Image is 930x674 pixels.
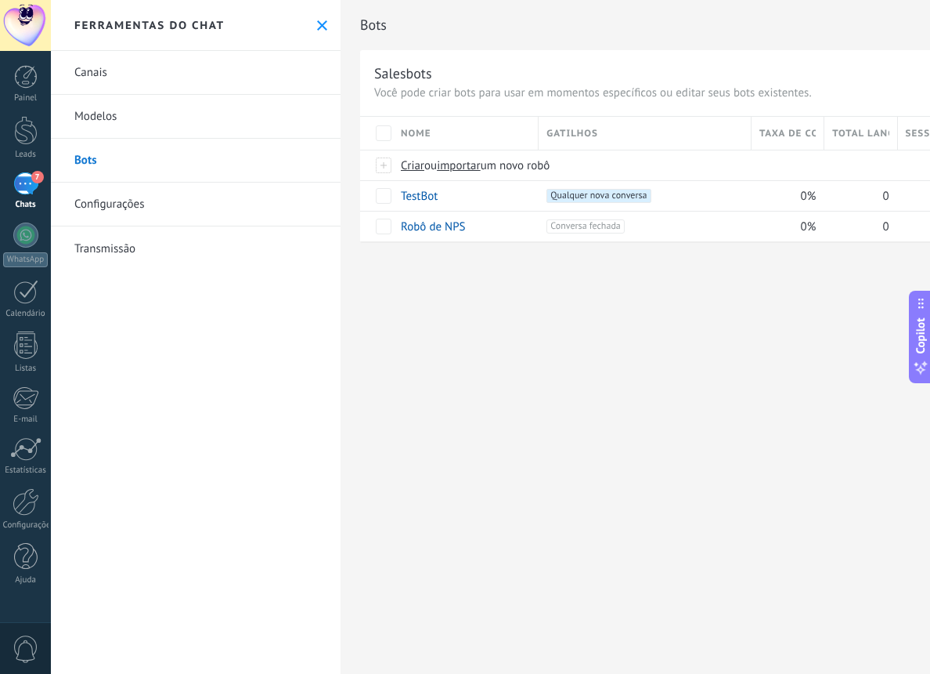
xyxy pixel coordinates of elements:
[401,126,431,141] span: Nome
[546,219,624,234] span: Conversa fechada
[913,318,928,354] span: Copilot
[3,364,49,374] div: Listas
[824,212,889,241] div: 0
[401,189,438,204] a: TestBot
[31,171,44,183] span: 7
[51,226,341,270] a: Transmissão
[824,181,889,211] div: 0
[882,189,889,204] span: 0
[437,158,481,173] span: importar
[759,126,816,141] span: Taxa de conversão
[374,64,432,82] div: Salesbots
[800,219,816,234] span: 0%
[51,51,341,95] a: Canais
[752,212,816,241] div: 0%
[51,139,341,183] a: Bots
[74,18,225,32] h2: Ferramentas do chat
[3,150,49,160] div: Leads
[3,309,49,319] div: Calendário
[3,575,49,585] div: Ajuda
[3,200,49,210] div: Chats
[800,189,816,204] span: 0%
[832,126,889,141] span: Total lançado
[3,520,49,531] div: Configurações
[752,181,816,211] div: 0%
[3,466,49,476] div: Estatísticas
[546,189,651,203] span: Qualquer nova conversa
[481,158,550,173] span: um novo robô
[401,219,466,234] a: Robô de NPS
[51,183,341,226] a: Configurações
[3,93,49,103] div: Painel
[3,415,49,425] div: E-mail
[424,158,437,173] span: ou
[882,219,889,234] span: 0
[51,95,341,139] a: Modelos
[401,158,424,173] span: Criar
[3,252,48,267] div: WhatsApp
[546,126,598,141] span: Gatilhos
